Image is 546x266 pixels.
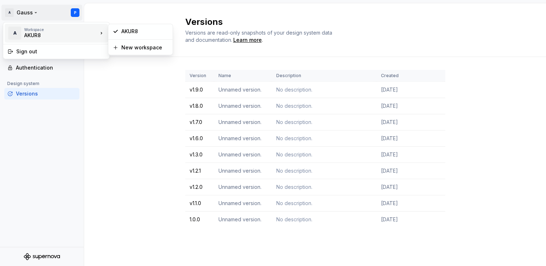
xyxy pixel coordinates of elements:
[24,27,98,32] div: Workspace
[8,27,21,40] div: A
[24,32,86,39] div: AKUR8
[121,44,168,51] div: New workspace
[121,28,168,35] div: AKUR8
[16,48,105,55] div: Sign out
